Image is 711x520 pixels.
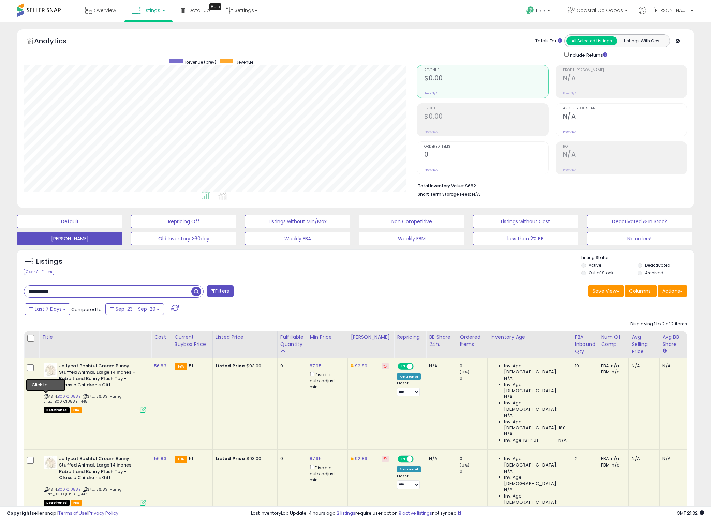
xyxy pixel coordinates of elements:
[563,112,687,122] h2: N/A
[154,363,166,369] a: 56.83
[189,7,210,14] span: DataHub
[460,363,487,369] div: 0
[504,431,512,437] span: N/A
[424,129,438,134] small: Prev: N/A
[44,500,70,506] span: All listings that are unavailable for purchase on Amazon for any reason other than out-of-stock
[504,394,512,400] span: N/A
[424,68,548,72] span: Revenue
[601,462,623,468] div: FBM: n/a
[251,510,704,517] div: Last InventoryLab Update: 4 hours ago, require user action, not synced.
[34,36,80,47] h5: Analytics
[589,262,601,268] label: Active
[310,334,345,341] div: Min Price
[601,456,623,462] div: FBA: n/a
[490,334,569,341] div: Inventory Age
[504,375,512,381] span: N/A
[460,369,469,375] small: (0%)
[245,215,350,228] button: Listings without Min/Max
[536,8,545,14] span: Help
[397,373,421,380] div: Amazon AI
[601,363,623,369] div: FBA: n/a
[418,191,471,197] b: Short Term Storage Fees:
[310,455,322,462] a: 87.95
[504,363,566,375] span: Inv. Age [DEMOGRAPHIC_DATA]:
[351,334,391,341] div: [PERSON_NAME]
[310,363,322,369] a: 87.95
[17,232,122,245] button: [PERSON_NAME]
[424,112,548,122] h2: $0.00
[504,468,512,474] span: N/A
[575,334,595,355] div: FBA inbound Qty
[581,255,694,261] p: Listing States:
[473,215,578,228] button: Listings without Cost
[280,334,304,348] div: Fulfillable Quantity
[216,455,247,462] b: Listed Price:
[563,74,687,83] h2: N/A
[504,437,540,443] span: Inv. Age 181 Plus:
[189,455,193,462] span: 51
[58,394,80,399] a: B001Q1U58E
[399,510,432,516] a: 9 active listings
[632,456,654,462] div: N/A
[575,363,593,369] div: 10
[384,364,387,368] i: Revert to store-level Dynamic Max Price
[71,500,82,506] span: FBA
[588,285,624,297] button: Save View
[59,456,142,483] b: Jellycat Bashful Cream Bunny Stuffed Animal, Large 14 inches - Rabbit and Bunny Plush Toy - Class...
[216,363,272,369] div: $93.00
[424,91,438,95] small: Prev: N/A
[563,107,687,110] span: Avg. Buybox Share
[662,456,685,462] div: N/A
[58,510,87,516] a: Terms of Use
[355,455,367,462] a: 92.89
[207,285,234,297] button: Filters
[154,455,166,462] a: 56.83
[632,334,656,355] div: Avg Selling Price
[384,457,387,460] i: Revert to store-level Dynamic Max Price
[563,68,687,72] span: Profit [PERSON_NAME]
[504,487,512,493] span: N/A
[418,181,682,189] li: $682
[189,363,193,369] span: 51
[355,363,367,369] a: 92.89
[630,321,687,327] div: Displaying 1 to 2 of 2 items
[337,510,355,516] a: 2 listings
[397,334,423,341] div: Repricing
[473,232,578,245] button: less than 2% BB
[185,59,216,65] span: Revenue (prev)
[44,407,70,413] span: All listings that are unavailable for purchase on Amazon for any reason other than out-of-stock
[424,151,548,160] h2: 0
[504,382,566,394] span: Inv. Age [DEMOGRAPHIC_DATA]:
[563,145,687,149] span: ROI
[397,474,421,489] div: Preset:
[662,348,666,354] small: Avg BB Share.
[645,270,663,276] label: Archived
[25,303,70,315] button: Last 7 Days
[44,394,122,404] span: | SKU: 56.83_Harley Lilac_B001Q1U58E_1445
[460,468,487,474] div: 0
[359,215,464,228] button: Non Competitive
[44,487,122,497] span: | SKU: 56.83_Harley Lilac_B001Q1U58E_1447
[7,510,32,516] strong: Copyright
[131,215,236,228] button: Repricing Off
[632,363,654,369] div: N/A
[460,462,469,468] small: (0%)
[429,334,454,348] div: BB Share 24h.
[424,145,548,149] span: Ordered Items
[460,456,487,462] div: 0
[413,364,424,369] span: OFF
[526,6,534,15] i: Get Help
[617,36,668,45] button: Listings With Cost
[662,363,685,369] div: N/A
[359,232,464,245] button: Weekly FBM
[648,7,688,14] span: Hi [PERSON_NAME]
[44,456,146,505] div: ASIN:
[424,74,548,83] h2: $0.00
[504,474,566,487] span: Inv. Age [DEMOGRAPHIC_DATA]:
[429,456,451,462] div: N/A
[662,334,687,348] div: Avg BB Share
[645,262,670,268] label: Deactivated
[71,306,103,313] span: Compared to:
[24,269,54,275] div: Clear All Filters
[44,363,146,412] div: ASIN:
